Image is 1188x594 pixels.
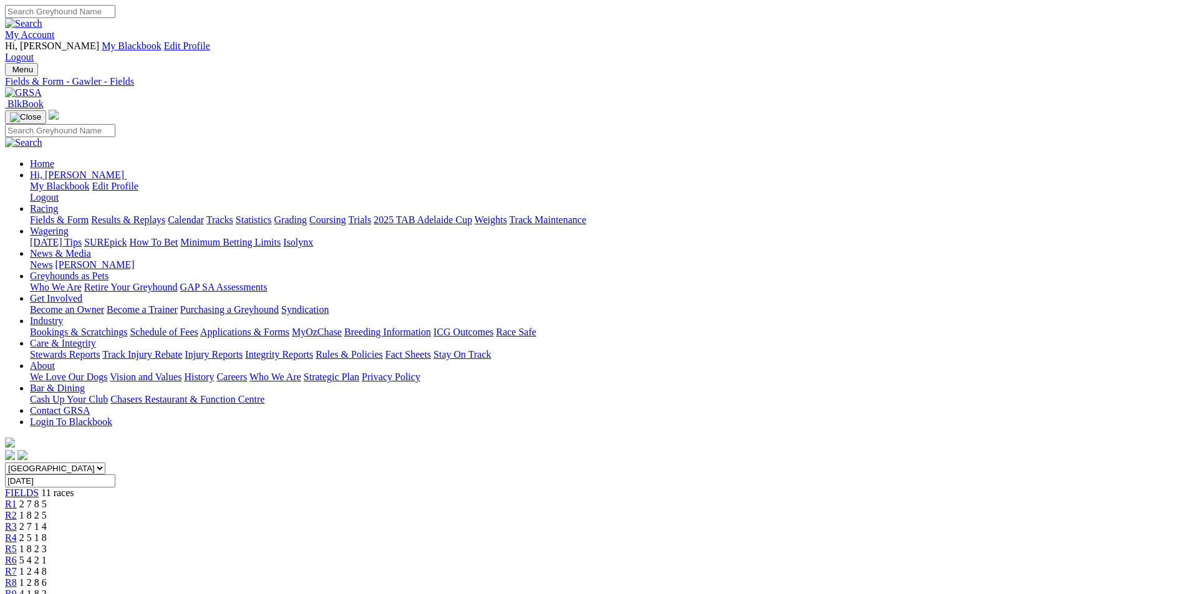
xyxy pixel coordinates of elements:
[344,327,431,337] a: Breeding Information
[30,248,91,259] a: News & Media
[309,214,346,225] a: Coursing
[19,510,47,520] span: 1 8 2 5
[5,29,55,40] a: My Account
[7,98,44,109] span: BlkBook
[91,214,165,225] a: Results & Replays
[5,76,1183,87] a: Fields & Form - Gawler - Fields
[184,371,214,382] a: History
[12,65,33,74] span: Menu
[30,158,54,169] a: Home
[385,349,431,360] a: Fact Sheets
[5,124,115,137] input: Search
[274,214,307,225] a: Grading
[30,181,90,191] a: My Blackbook
[30,349,1183,360] div: Care & Integrity
[30,282,82,292] a: Who We Are
[84,237,127,247] a: SUREpick
[110,394,264,405] a: Chasers Restaurant & Function Centre
[249,371,301,382] a: Who We Are
[30,259,52,270] a: News
[433,349,491,360] a: Stay On Track
[110,371,181,382] a: Vision and Values
[5,577,17,588] a: R8
[19,566,47,577] span: 1 2 4 8
[10,112,41,122] img: Close
[30,349,100,360] a: Stewards Reports
[362,371,420,382] a: Privacy Policy
[236,214,272,225] a: Statistics
[374,214,472,225] a: 2025 TAB Adelaide Cup
[130,327,198,337] a: Schedule of Fees
[30,360,55,371] a: About
[5,63,38,76] button: Toggle navigation
[55,259,134,270] a: [PERSON_NAME]
[509,214,586,225] a: Track Maintenance
[30,371,107,382] a: We Love Our Dogs
[164,41,210,51] a: Edit Profile
[292,327,342,337] a: MyOzChase
[30,338,96,348] a: Care & Integrity
[49,110,59,120] img: logo-grsa-white.png
[5,487,39,498] a: FIELDS
[19,532,47,543] span: 2 5 1 8
[19,544,47,554] span: 1 8 2 3
[30,293,82,304] a: Get Involved
[304,371,359,382] a: Strategic Plan
[30,315,63,326] a: Industry
[30,327,1183,338] div: Industry
[30,282,1183,293] div: Greyhounds as Pets
[5,5,115,18] input: Search
[30,237,1183,248] div: Wagering
[107,304,178,315] a: Become a Trainer
[168,214,204,225] a: Calendar
[102,349,182,360] a: Track Injury Rebate
[30,371,1183,383] div: About
[5,41,1183,63] div: My Account
[5,98,44,109] a: BlkBook
[30,170,124,180] span: Hi, [PERSON_NAME]
[30,383,85,393] a: Bar & Dining
[30,416,112,427] a: Login To Blackbook
[5,510,17,520] a: R2
[30,304,104,315] a: Become an Owner
[84,282,178,292] a: Retire Your Greyhound
[30,181,1183,203] div: Hi, [PERSON_NAME]
[17,450,27,460] img: twitter.svg
[5,87,42,98] img: GRSA
[41,487,74,498] span: 11 races
[5,532,17,543] a: R4
[5,52,34,62] a: Logout
[130,237,178,247] a: How To Bet
[30,394,1183,405] div: Bar & Dining
[245,349,313,360] a: Integrity Reports
[206,214,233,225] a: Tracks
[19,499,47,509] span: 2 7 8 5
[5,555,17,565] span: R6
[200,327,289,337] a: Applications & Forms
[92,181,138,191] a: Edit Profile
[180,304,279,315] a: Purchasing a Greyhound
[30,192,59,203] a: Logout
[30,237,82,247] a: [DATE] Tips
[5,499,17,509] a: R1
[5,438,15,448] img: logo-grsa-white.png
[30,226,69,236] a: Wagering
[185,349,243,360] a: Injury Reports
[180,237,281,247] a: Minimum Betting Limits
[19,521,47,532] span: 2 7 1 4
[30,394,108,405] a: Cash Up Your Club
[475,214,507,225] a: Weights
[102,41,162,51] a: My Blackbook
[30,327,127,337] a: Bookings & Scratchings
[5,544,17,554] a: R5
[316,349,383,360] a: Rules & Policies
[496,327,536,337] a: Race Safe
[30,203,58,214] a: Racing
[19,555,47,565] span: 5 4 2 1
[5,41,99,51] span: Hi, [PERSON_NAME]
